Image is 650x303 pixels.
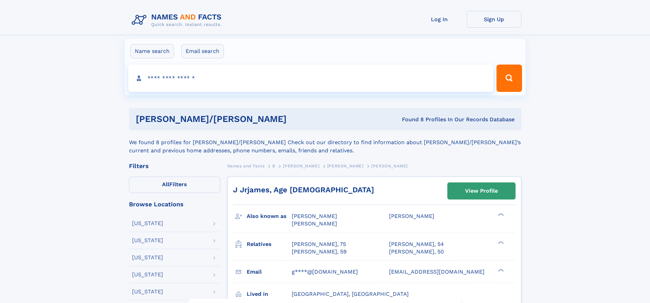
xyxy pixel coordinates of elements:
[132,221,163,226] div: [US_STATE]
[389,268,485,275] span: [EMAIL_ADDRESS][DOMAIN_NAME]
[292,213,337,219] span: [PERSON_NAME]
[292,291,409,297] span: [GEOGRAPHIC_DATA], [GEOGRAPHIC_DATA]
[371,164,408,168] span: [PERSON_NAME]
[292,240,346,248] a: [PERSON_NAME], 75
[132,289,163,294] div: [US_STATE]
[465,183,498,199] div: View Profile
[247,266,292,278] h3: Email
[327,162,364,170] a: [PERSON_NAME]
[412,11,467,28] a: Log In
[181,44,224,58] label: Email search
[327,164,364,168] span: [PERSON_NAME]
[129,163,220,169] div: Filters
[130,44,174,58] label: Name search
[247,288,292,300] h3: Lived in
[283,162,319,170] a: [PERSON_NAME]
[132,255,163,260] div: [US_STATE]
[496,240,504,245] div: ❯
[136,115,344,123] h1: [PERSON_NAME]/[PERSON_NAME]
[272,162,275,170] a: B
[292,220,337,227] span: [PERSON_NAME]
[283,164,319,168] span: [PERSON_NAME]
[132,272,163,277] div: [US_STATE]
[292,248,347,256] a: [PERSON_NAME], 59
[129,201,220,207] div: Browse Locations
[496,268,504,272] div: ❯
[247,238,292,250] h3: Relatives
[389,248,444,256] a: [PERSON_NAME], 50
[247,210,292,222] h3: Also known as
[467,11,521,28] a: Sign Up
[389,213,434,219] span: [PERSON_NAME]
[129,11,227,29] img: Logo Names and Facts
[227,162,265,170] a: Names and Facts
[389,240,444,248] a: [PERSON_NAME], 54
[233,185,374,194] a: J Jrjames, Age [DEMOGRAPHIC_DATA]
[162,181,169,188] span: All
[132,238,163,243] div: [US_STATE]
[448,183,515,199] a: View Profile
[129,130,521,155] div: We found 8 profiles for [PERSON_NAME]/[PERSON_NAME] Check out our directory to find information a...
[272,164,275,168] span: B
[496,212,504,217] div: ❯
[496,65,522,92] button: Search Button
[344,116,515,123] div: Found 8 Profiles In Our Records Database
[128,65,494,92] input: search input
[129,177,220,193] label: Filters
